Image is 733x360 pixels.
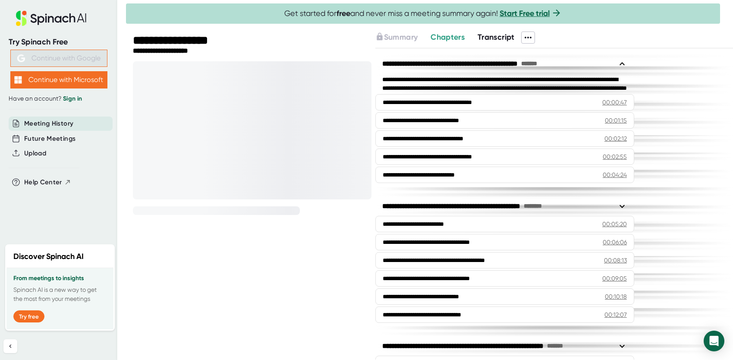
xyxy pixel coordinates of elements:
div: 00:04:24 [603,171,627,179]
span: Summary [384,32,418,42]
a: Sign in [63,95,82,102]
div: Open Intercom Messenger [704,331,724,351]
div: 00:02:12 [604,134,627,143]
b: free [337,9,350,18]
button: Future Meetings [24,134,76,144]
div: 00:06:06 [603,238,627,246]
button: Upload [24,148,46,158]
button: Transcript [478,32,515,43]
div: Try Spinach Free [9,37,109,47]
div: 00:01:15 [605,116,627,125]
span: Chapters [431,32,465,42]
span: Get started for and never miss a meeting summary again! [284,9,562,19]
a: Start Free trial [500,9,550,18]
div: 00:00:47 [602,98,627,107]
button: Try free [13,310,44,322]
img: Aehbyd4JwY73AAAAAElFTkSuQmCC [17,54,25,62]
span: Transcript [478,32,515,42]
button: Chapters [431,32,465,43]
div: Have an account? [9,95,109,103]
button: Continue with Google [10,50,107,67]
div: 00:10:18 [605,292,627,301]
button: Collapse sidebar [3,339,17,353]
button: Help Center [24,177,71,187]
div: 00:02:55 [603,152,627,161]
div: Upgrade to access [375,32,431,44]
h2: Discover Spinach AI [13,251,84,262]
div: 00:08:13 [604,256,627,265]
span: Help Center [24,177,62,187]
div: 00:12:07 [604,310,627,319]
button: Meeting History [24,119,73,129]
button: Summary [375,32,418,43]
button: Continue with Microsoft [10,71,107,88]
div: 00:05:20 [602,220,627,228]
h3: From meetings to insights [13,275,107,282]
div: 00:09:05 [602,274,627,283]
p: Spinach AI is a new way to get the most from your meetings [13,285,107,303]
